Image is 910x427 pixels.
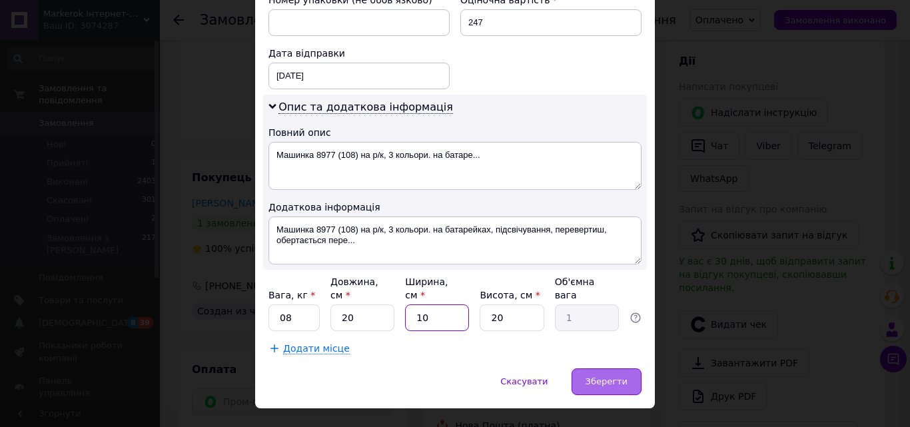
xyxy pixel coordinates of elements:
[268,216,642,264] textarea: Машинка 8977 (108) на р/к, 3 кольори. на батарейках, підсвічування, перевертиш, обертається пере...
[268,126,642,139] div: Повний опис
[586,376,628,386] span: Зберегти
[480,290,540,300] label: Висота, см
[268,290,315,300] label: Вага, кг
[330,276,378,300] label: Довжина, см
[555,275,619,302] div: Об'ємна вага
[405,276,448,300] label: Ширина, см
[268,201,642,214] div: Додаткова інформація
[268,142,642,190] textarea: Машинка 8977 (108) на р/к, 3 кольори. на батаре...
[283,343,350,354] span: Додати місце
[500,376,548,386] span: Скасувати
[278,101,453,114] span: Опис та додаткова інформація
[268,47,450,60] div: Дата відправки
